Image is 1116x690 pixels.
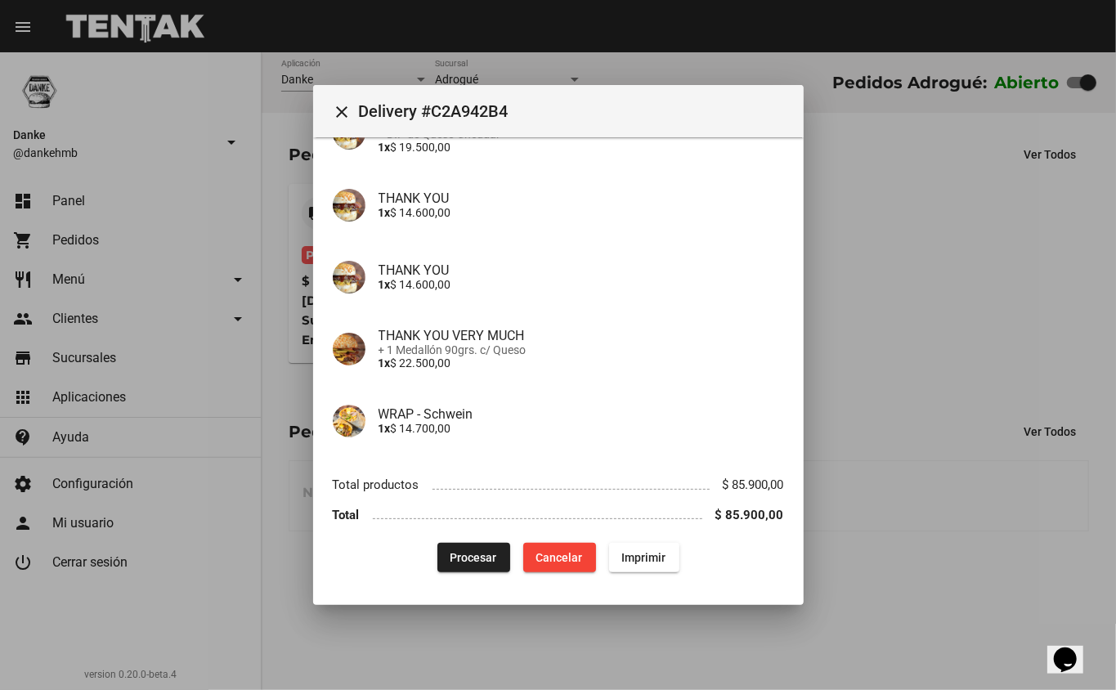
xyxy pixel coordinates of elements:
[1047,625,1100,674] iframe: chat widget
[333,261,365,293] img: 48a15a04-7897-44e6-b345-df5d36d107ba.png
[609,543,679,572] button: Imprimir
[379,328,784,343] h4: THANK YOU VERY MUCH
[379,406,784,422] h4: WRAP - Schwein
[379,206,391,219] b: 1x
[379,278,391,291] b: 1x
[523,543,596,572] button: Cancelar
[359,98,791,124] span: Delivery #C2A942B4
[379,422,391,435] b: 1x
[333,470,784,500] li: Total productos $ 85.900,00
[536,551,583,564] span: Cancelar
[437,543,510,572] button: Procesar
[379,206,784,219] p: $ 14.600,00
[333,102,352,122] mat-icon: Cerrar
[379,356,784,370] p: $ 22.500,00
[450,551,497,564] span: Procesar
[333,405,365,437] img: 5308311e-6b54-4505-91eb-fc6b1a7bef64.png
[379,141,784,154] p: $ 19.500,00
[333,500,784,530] li: Total $ 85.900,00
[326,95,359,128] button: Cerrar
[379,141,391,154] b: 1x
[333,333,365,365] img: 60f4cbaf-b0e4-4933-a206-3fb71a262f74.png
[379,343,784,356] span: + 1 Medallón 90grs. c/ Queso
[379,278,784,291] p: $ 14.600,00
[622,551,666,564] span: Imprimir
[333,189,365,222] img: 48a15a04-7897-44e6-b345-df5d36d107ba.png
[379,262,784,278] h4: THANK YOU
[379,190,784,206] h4: THANK YOU
[379,356,391,370] b: 1x
[379,422,784,435] p: $ 14.700,00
